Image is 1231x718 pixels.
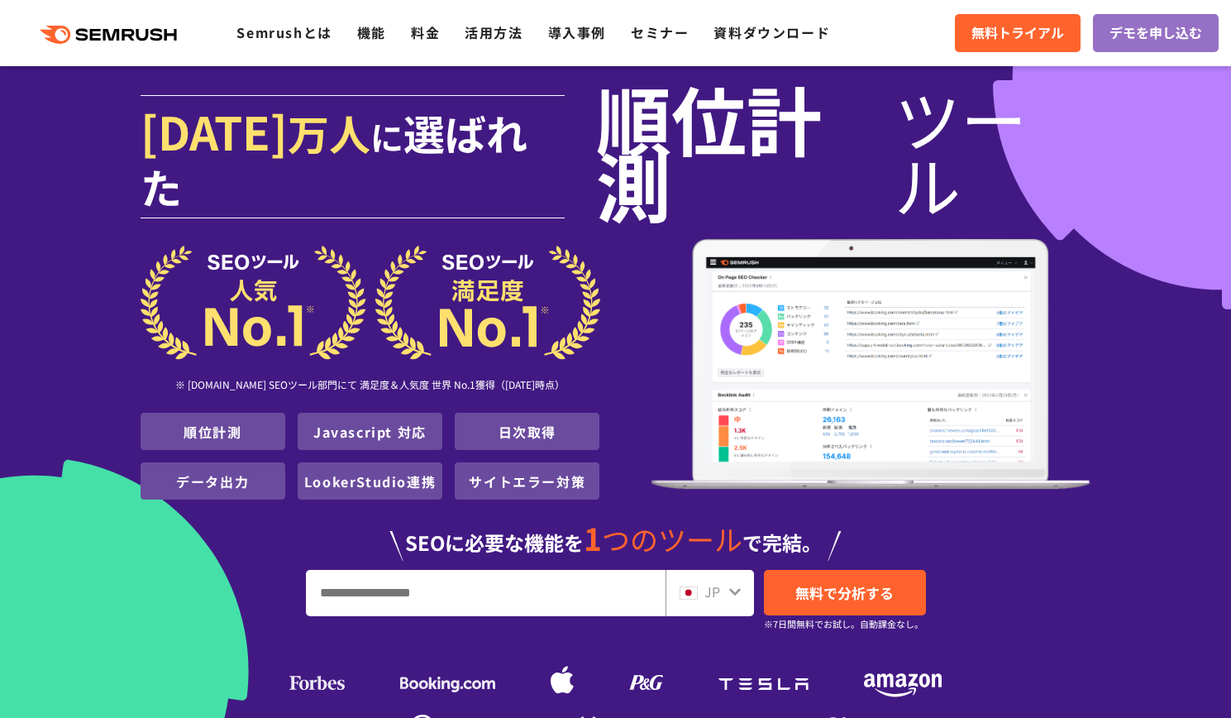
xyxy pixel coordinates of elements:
a: データ出力 [176,471,249,491]
div: ※ [DOMAIN_NAME] SEOツール部門にて 満足度＆人気度 世界 No.1獲得（[DATE]時点） [141,360,600,413]
a: 日次取得 [499,422,556,442]
span: [DATE] [141,98,288,164]
span: つのツール [602,519,742,559]
a: 無料で分析する [764,570,926,615]
span: 無料トライアル [971,22,1064,44]
span: 順位計測 [596,84,895,217]
span: JP [704,582,720,601]
span: 1 [584,515,602,560]
span: デモを申し込む [1109,22,1202,44]
a: サイトエラー対策 [469,471,585,491]
a: 料金 [411,22,440,42]
a: セミナー [631,22,689,42]
a: 活用方法 [465,22,522,42]
a: 順位計測 [184,422,241,442]
a: 導入事例 [548,22,606,42]
div: SEOに必要な機能を [141,506,1091,561]
a: 機能 [357,22,386,42]
small: ※7日間無料でお試し。自動課金なし。 [764,616,923,632]
a: 資料ダウンロード [713,22,830,42]
a: Semrushとは [236,22,332,42]
span: 選ばれた [141,103,527,216]
span: で完結。 [742,528,822,557]
a: Javascript 対応 [313,422,427,442]
a: デモを申し込む [1093,14,1219,52]
a: LookerStudio連携 [304,471,436,491]
input: URL、キーワードを入力してください [307,571,665,615]
span: ツール [895,84,1091,217]
a: 無料トライアル [955,14,1081,52]
span: 無料で分析する [795,582,894,603]
span: 万人 [288,103,370,162]
span: に [370,112,403,160]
